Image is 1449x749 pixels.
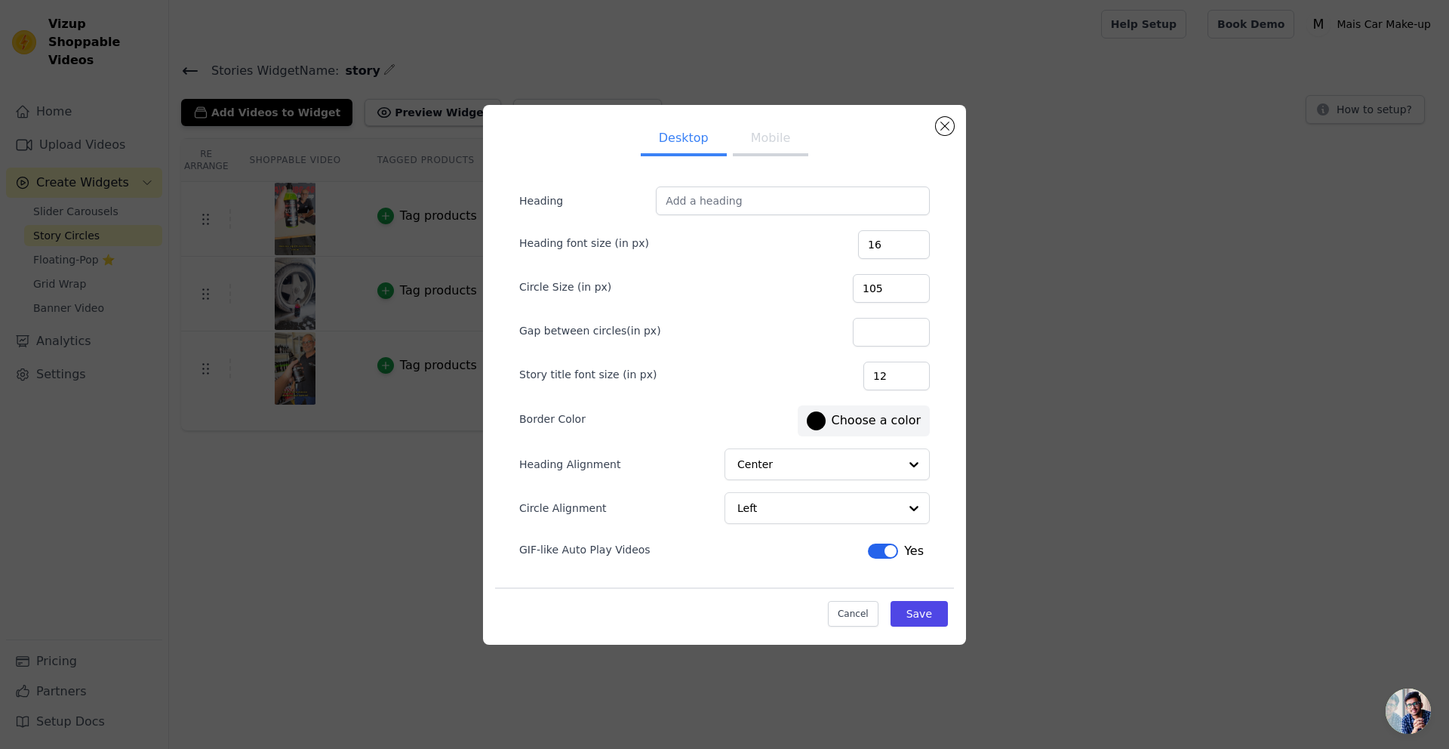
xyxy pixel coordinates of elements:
[519,193,656,208] label: Heading
[519,457,623,472] label: Heading Alignment
[519,501,610,516] label: Circle Alignment
[1386,689,1431,734] div: Bate-papo aberto
[519,367,657,382] label: Story title font size (in px)
[891,601,948,627] button: Save
[519,411,586,427] label: Border Color
[519,236,649,251] label: Heading font size (in px)
[519,323,661,338] label: Gap between circles(in px)
[904,542,924,560] span: Yes
[828,601,878,627] button: Cancel
[656,186,930,215] input: Add a heading
[519,279,611,294] label: Circle Size (in px)
[641,123,727,156] button: Desktop
[807,411,921,430] label: Choose a color
[936,117,954,135] button: Close modal
[519,542,651,557] label: GIF-like Auto Play Videos
[733,123,808,156] button: Mobile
